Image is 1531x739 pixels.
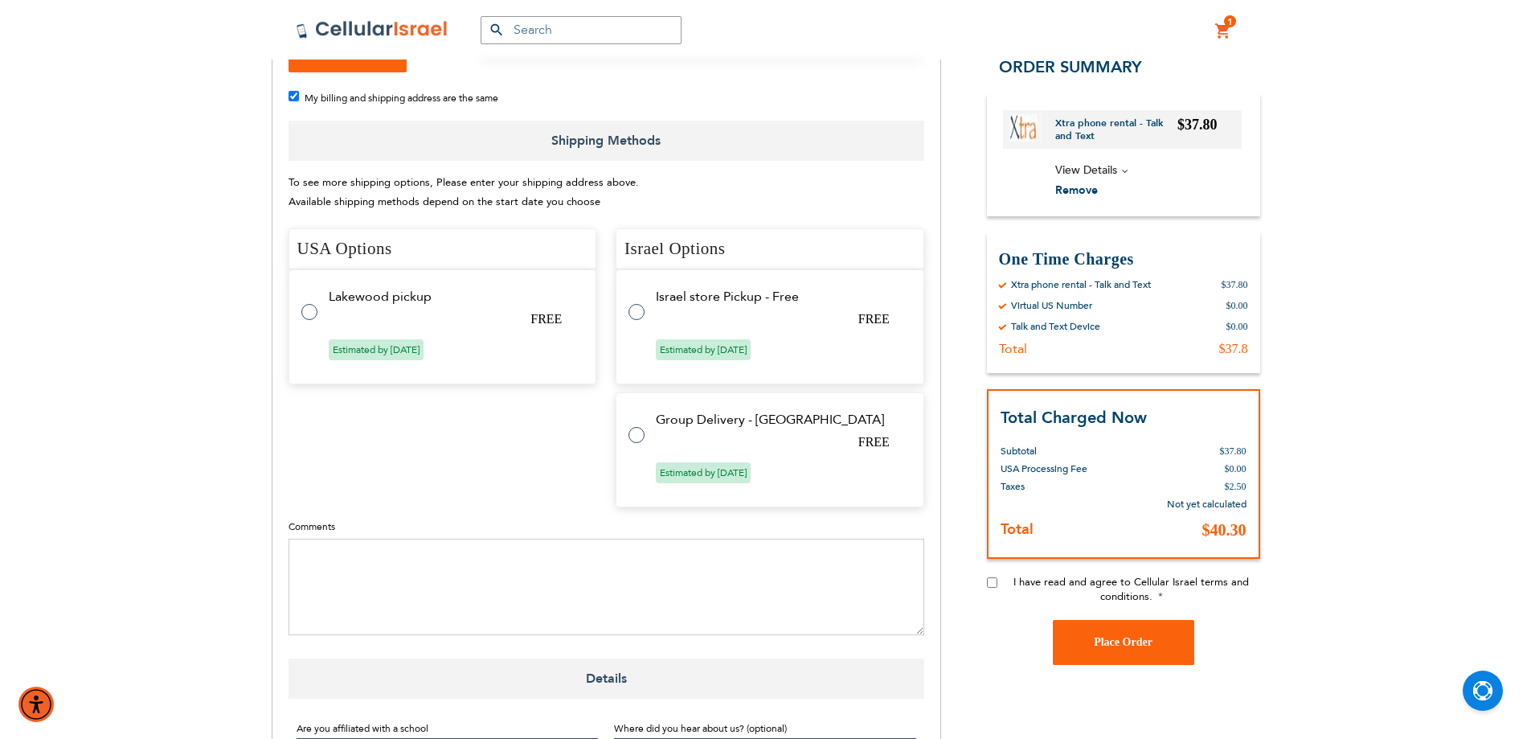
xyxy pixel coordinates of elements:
[1225,481,1246,492] span: $2.50
[1011,320,1100,333] div: Talk and Text Device
[1220,445,1246,457] span: $37.80
[1011,299,1092,312] div: Virtual US Number
[656,339,751,360] span: Estimated by [DATE]
[1226,299,1248,312] div: $0.00
[1055,117,1178,142] a: Xtra phone rental - Talk and Text
[1177,117,1218,133] span: $37.80
[1001,430,1126,460] th: Subtotal
[616,228,924,270] h4: Israel Options
[297,722,428,735] span: Are you affiliated with a school
[1013,575,1249,604] span: I have read and agree to Cellular Israel terms and conditions.
[289,175,639,210] span: To see more shipping options, Please enter your shipping address above. Available shipping method...
[329,339,424,360] span: Estimated by [DATE]
[18,687,54,722] div: Accessibility Menu
[1001,519,1034,540] strong: Total
[614,722,787,735] span: Where did you hear about us? (optional)
[1226,320,1248,333] div: $0.00
[1055,162,1117,178] span: View Details
[289,228,597,270] h4: USA Options
[289,659,924,699] span: Details
[1227,15,1233,28] span: 1
[858,435,890,449] span: FREE
[1001,478,1126,495] th: Taxes
[656,413,904,427] td: Group Delivery - [GEOGRAPHIC_DATA]
[1167,498,1246,511] span: Not yet calculated
[1055,183,1098,198] span: Remove
[1009,114,1037,142] img: Xtra phone rental - Talk and Text
[1225,463,1246,474] span: $0.00
[289,121,924,161] span: Shipping Methods
[858,312,890,326] span: FREE
[656,289,904,304] td: Israel store Pickup - Free
[999,248,1248,270] h3: One Time Charges
[1001,462,1087,475] span: USA Processing Fee
[296,20,448,39] img: Cellular Israel Logo
[999,56,1142,78] span: Order Summary
[530,312,562,326] span: FREE
[1222,278,1248,291] div: $37.80
[1094,636,1152,648] span: Place Order
[289,519,924,534] label: Comments
[329,289,577,304] td: Lakewood pickup
[1011,278,1151,291] div: Xtra phone rental - Talk and Text
[1053,620,1194,665] button: Place Order
[999,341,1027,357] div: Total
[656,462,751,483] span: Estimated by [DATE]
[305,92,498,105] span: My billing and shipping address are the same
[1219,341,1248,357] div: $37.8
[481,16,682,44] input: Search
[1001,407,1147,429] strong: Total Charged Now
[1214,22,1232,41] a: 1
[1202,521,1246,539] span: $40.30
